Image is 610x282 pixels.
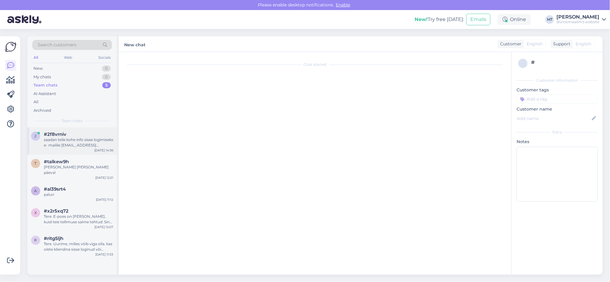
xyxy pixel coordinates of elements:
span: #talkew9h [44,159,69,164]
span: English [576,41,591,47]
div: [DATE] 11:12 [96,197,113,202]
div: Socials [97,54,112,62]
div: MT [545,15,554,24]
label: New chat [124,40,145,48]
p: Customer name [517,106,598,112]
div: saadan teile kohe info sisse logimiseks e- mailile [EMAIL_ADDRESS][DOMAIN_NAME] [44,137,113,148]
div: Extra [517,129,598,135]
div: [PERSON_NAME] [556,15,600,19]
div: Chat started [125,62,505,67]
a: [PERSON_NAME]Büroomaailm's website [556,15,606,24]
div: 0 [102,74,111,80]
div: Web [63,54,74,62]
div: My chats [33,74,51,80]
div: Tere. Uurime, milles võib viga olla. kas olete kliendina sisse loginud või külalisena? [44,241,113,252]
b: New! [415,16,428,22]
span: a [34,189,37,193]
div: [DATE] 12:07 [94,225,113,229]
div: [DATE] 14:36 [94,148,113,153]
p: Customer tags [517,87,598,93]
input: Add a tag [517,94,598,104]
span: Search customers [38,42,76,48]
div: Tere. E-poes on [PERSON_NAME].. kuid teie tellimuse saime tehtud: Sinu tellimuse number on: 20002... [44,214,113,225]
div: [DATE] 11:33 [95,252,113,257]
span: Enable [334,2,352,8]
div: Büroomaailm's website [556,19,600,24]
span: r [34,238,37,242]
span: #2f8vrniv [44,132,66,137]
button: Emails [466,14,490,25]
span: #ritg5ljh [44,236,63,241]
span: #al39srt4 [44,186,66,192]
div: Try free [DATE]: [415,16,464,23]
div: Customer [498,41,521,47]
div: Archived [33,108,51,114]
span: Team chats [62,118,83,124]
div: 5 [102,82,111,88]
div: All [33,99,39,105]
div: palun [44,192,113,197]
input: Add name [517,115,591,122]
span: English [527,41,542,47]
div: Support [551,41,570,47]
div: All [32,54,39,62]
span: t [35,161,37,166]
div: [DATE] 12:21 [95,175,113,180]
p: Notes [517,139,598,145]
div: New [33,65,43,72]
span: 2 [35,134,37,138]
div: Online [498,14,531,25]
span: #x2r5xq72 [44,208,68,214]
div: # [531,59,596,66]
div: [PERSON_NAME] [PERSON_NAME] päeva! [44,164,113,175]
div: Customer information [517,78,598,83]
div: AI Assistant [33,91,56,97]
img: Askly Logo [5,41,16,53]
div: 0 [102,65,111,72]
span: x [34,210,37,215]
div: Team chats [33,82,58,88]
